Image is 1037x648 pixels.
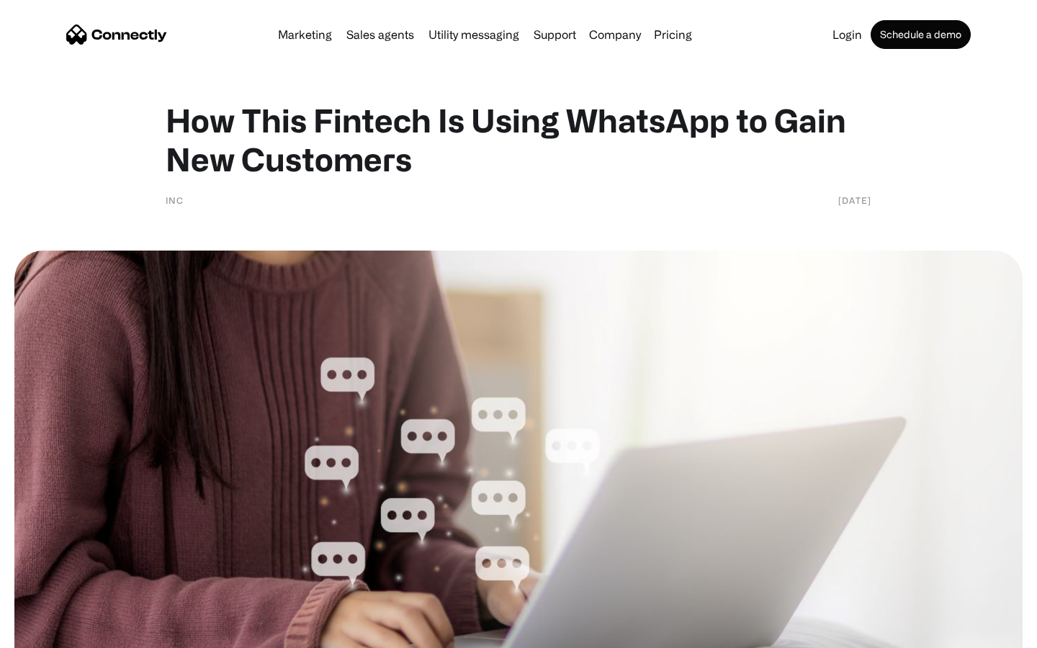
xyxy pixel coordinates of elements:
[341,29,420,40] a: Sales agents
[166,193,184,207] div: INC
[648,29,698,40] a: Pricing
[871,20,971,49] a: Schedule a demo
[838,193,871,207] div: [DATE]
[272,29,338,40] a: Marketing
[589,24,641,45] div: Company
[423,29,525,40] a: Utility messaging
[827,29,868,40] a: Login
[528,29,582,40] a: Support
[29,623,86,643] ul: Language list
[166,101,871,179] h1: How This Fintech Is Using WhatsApp to Gain New Customers
[14,623,86,643] aside: Language selected: English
